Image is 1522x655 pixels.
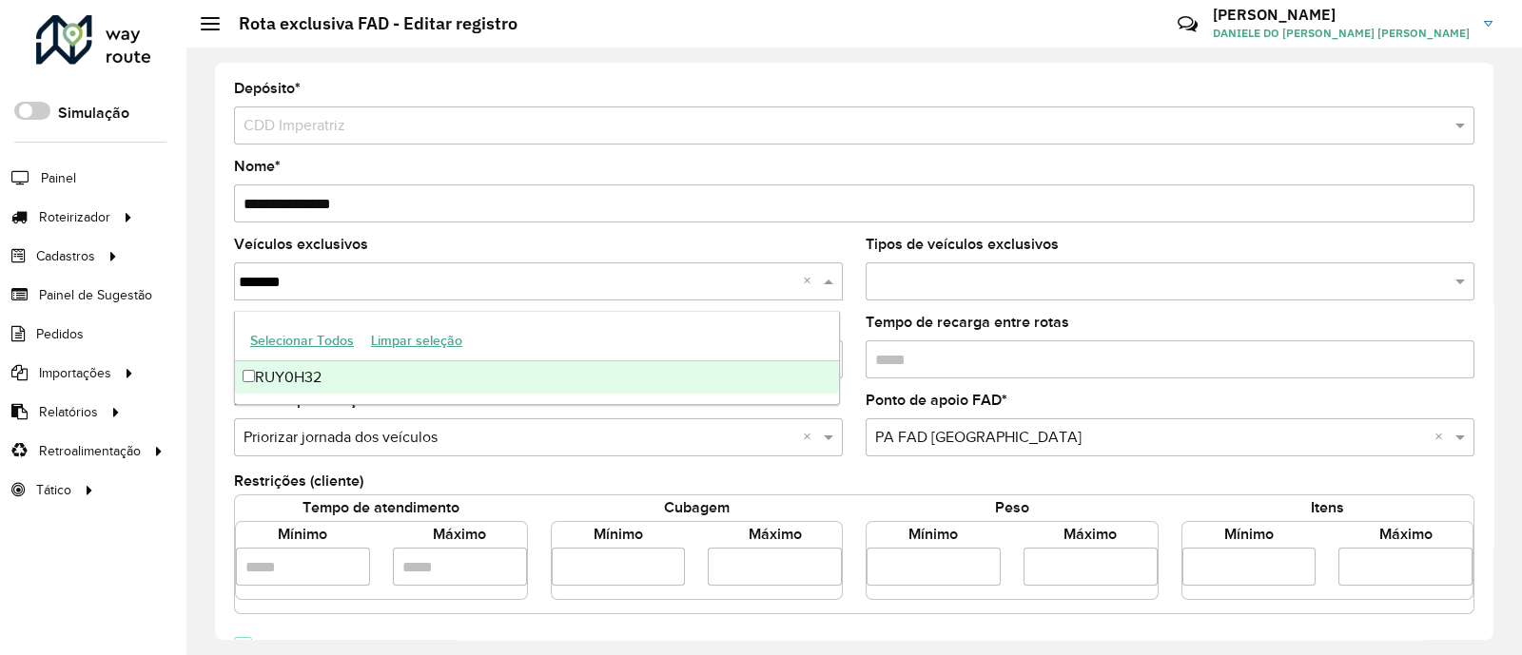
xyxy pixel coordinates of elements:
button: Limpar seleção [362,326,471,356]
span: Painel [41,168,76,188]
button: Selecionar Todos [242,326,362,356]
label: Máximo [1063,523,1117,546]
label: Tempo de recarga entre rotas [866,311,1069,334]
label: Máximo [749,523,802,546]
span: Tático [36,480,71,500]
span: DANIELE DO [PERSON_NAME] [PERSON_NAME] [1213,25,1470,42]
span: Pedidos [36,324,84,344]
label: Mínimo [278,523,327,546]
h2: Rota exclusiva FAD - Editar registro [220,13,517,34]
ng-dropdown-panel: Options list [234,311,840,405]
label: Ponto de apoio FAD [866,389,1007,412]
label: Simulação [58,102,129,125]
span: Clear all [1434,426,1451,449]
h3: [PERSON_NAME] [1213,6,1470,24]
span: Painel de Sugestão [39,285,152,305]
label: Mínimo [594,523,643,546]
span: Importações [39,363,111,383]
label: Máximo [1379,523,1433,546]
label: Veículos exclusivos [234,233,368,256]
label: Tipos de veículos exclusivos [866,233,1059,256]
label: Nome [234,155,281,178]
span: Roteirizador [39,207,110,227]
div: RUY0H32 [235,361,839,394]
span: Clear all [803,270,819,293]
span: Clear all [803,426,819,449]
label: Peso [995,496,1029,519]
label: Tempo de atendimento [302,496,459,519]
label: Depósito [234,77,301,100]
label: Restrições (cliente) [234,470,363,492]
label: Máximo [433,523,486,546]
span: Retroalimentação [39,441,141,461]
span: Cadastros [36,246,95,266]
a: Contato Rápido [1167,4,1208,45]
label: Mínimo [1224,523,1274,546]
label: Itens [1311,496,1344,519]
span: Relatórios [39,402,98,422]
label: Mínimo [908,523,958,546]
label: Cubagem [664,496,730,519]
